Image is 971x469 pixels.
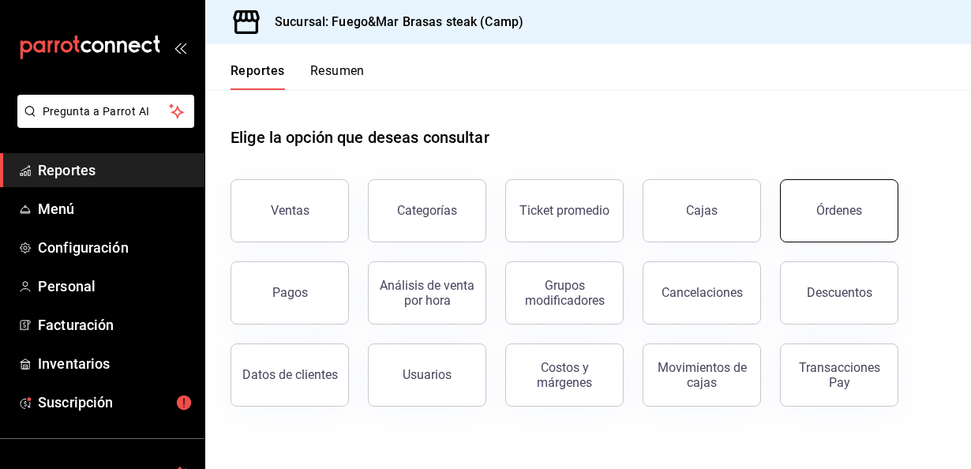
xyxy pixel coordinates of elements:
[262,13,523,32] h3: Sucursal: Fuego&Mar Brasas steak (Camp)
[780,261,898,325] button: Descuentos
[780,179,898,242] button: Órdenes
[38,198,192,219] span: Menú
[368,179,486,242] button: Categorías
[271,203,309,218] div: Ventas
[662,285,743,300] div: Cancelaciones
[515,278,613,308] div: Grupos modificadores
[378,278,476,308] div: Análisis de venta por hora
[686,201,718,220] div: Cajas
[231,63,365,90] div: navigation tabs
[643,261,761,325] button: Cancelaciones
[368,261,486,325] button: Análisis de venta por hora
[790,360,888,390] div: Transacciones Pay
[310,63,365,90] button: Resumen
[368,343,486,407] button: Usuarios
[272,285,308,300] div: Pagos
[231,261,349,325] button: Pagos
[17,95,194,128] button: Pregunta a Parrot AI
[403,367,452,382] div: Usuarios
[38,237,192,258] span: Configuración
[653,360,751,390] div: Movimientos de cajas
[505,343,624,407] button: Costos y márgenes
[231,343,349,407] button: Datos de clientes
[174,41,186,54] button: open_drawer_menu
[38,353,192,374] span: Inventarios
[397,203,457,218] div: Categorías
[643,179,761,242] a: Cajas
[38,276,192,297] span: Personal
[780,343,898,407] button: Transacciones Pay
[643,343,761,407] button: Movimientos de cajas
[11,114,194,131] a: Pregunta a Parrot AI
[515,360,613,390] div: Costos y márgenes
[38,314,192,336] span: Facturación
[505,261,624,325] button: Grupos modificadores
[231,63,285,90] button: Reportes
[519,203,609,218] div: Ticket promedio
[242,367,338,382] div: Datos de clientes
[43,103,170,120] span: Pregunta a Parrot AI
[38,392,192,413] span: Suscripción
[231,126,489,149] h1: Elige la opción que deseas consultar
[505,179,624,242] button: Ticket promedio
[231,179,349,242] button: Ventas
[816,203,862,218] div: Órdenes
[38,159,192,181] span: Reportes
[807,285,872,300] div: Descuentos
